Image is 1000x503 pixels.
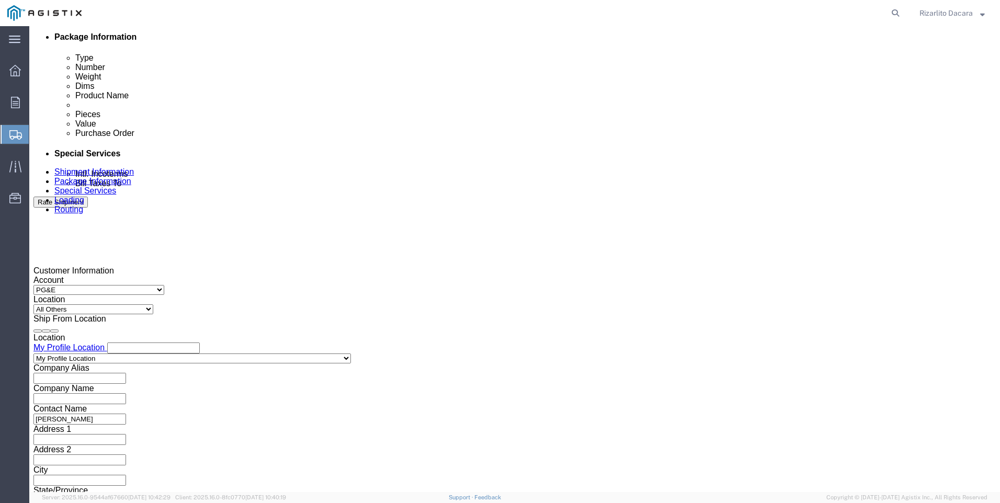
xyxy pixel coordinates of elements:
span: Rizarlito Dacara [919,7,973,19]
button: Rizarlito Dacara [919,7,985,19]
span: Copyright © [DATE]-[DATE] Agistix Inc., All Rights Reserved [826,493,987,502]
img: logo [7,5,82,21]
span: [DATE] 10:40:19 [245,494,286,500]
iframe: FS Legacy Container [29,26,1000,492]
span: [DATE] 10:42:29 [128,494,171,500]
a: Feedback [474,494,501,500]
span: Client: 2025.16.0-8fc0770 [175,494,286,500]
a: Support [449,494,475,500]
span: Server: 2025.16.0-9544af67660 [42,494,171,500]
